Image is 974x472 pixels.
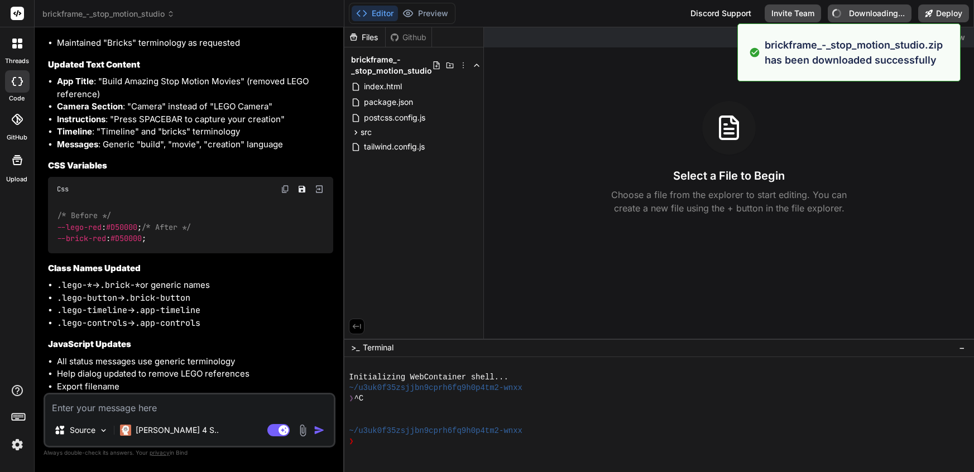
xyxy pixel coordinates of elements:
span: postcss.config.js [363,111,426,124]
span: src [361,127,372,138]
strong: Updated Text Content [48,59,140,70]
strong: JavaScript Updates [48,339,131,349]
p: [PERSON_NAME] 4 S.. [136,425,219,436]
span: package.json [363,95,414,109]
strong: CSS Variables [48,160,107,171]
img: settings [8,435,27,454]
span: brickframe_-_stop_motion_studio [351,54,432,76]
span: Terminal [363,342,394,353]
label: Upload [7,175,28,184]
strong: Camera Section [57,101,123,112]
img: icon [314,425,325,436]
img: Claude 4 Sonnet [120,425,131,436]
span: index.html [363,80,403,93]
button: Preview [398,6,453,21]
strong: Instructions [57,114,105,124]
li: : Generic "build", "movie", "creation" language [57,138,333,151]
li: : "Press SPACEBAR to capture your creation" [57,113,333,126]
p: Always double-check its answers. Your in Bind [44,447,335,458]
code: LEGO [57,25,77,36]
span: Css [57,185,69,194]
li: → or generic names [57,279,333,292]
code: .brick-button [125,292,190,304]
div: Github [386,32,431,43]
span: ❯ [349,393,354,404]
span: #D50000 [106,222,137,232]
span: brickframe_-_stop_motion_studio [42,8,175,20]
span: Initializing WebContainer shell... [349,372,508,383]
img: alert [749,37,760,68]
span: ~/u3uk0f35zsjjbn9cprh6fq9h0p4tm2-wnxx [349,426,522,436]
span: − [959,342,965,353]
button: Invite Team [765,4,821,22]
span: /* Before */ [57,211,111,221]
span: ❯ [349,436,354,447]
label: code [9,94,25,103]
div: Files [344,32,385,43]
div: Discord Support [684,4,758,22]
li: Help dialog updated to remove LEGO references [57,368,333,381]
button: Downloading... [828,4,911,22]
label: threads [5,56,29,66]
span: tailwind.config.js [363,140,426,153]
button: Editor [352,6,398,21]
span: privacy [150,449,170,456]
li: : "Camera" instead of "LEGO Camera" [57,100,333,113]
strong: Messages [57,139,98,150]
img: Pick Models [99,426,108,435]
li: → [57,292,333,305]
li: Maintained "Bricks" terminology as requested [57,37,333,50]
span: >_ [351,342,359,353]
code: .brick-* [100,280,140,291]
li: : "Timeline" and "bricks" terminology [57,126,333,138]
li: Export filename [57,381,333,393]
strong: App Title [57,76,94,86]
code: .lego-* [57,280,92,291]
span: /* After */ [142,222,191,232]
code: .lego-timeline [57,305,127,316]
p: Choose a file from the explorer to start editing. You can create a new file using the + button in... [604,188,854,215]
span: ^C [354,393,363,404]
img: attachment [296,424,309,437]
button: Save file [294,181,310,197]
span: --brick-red [57,233,106,243]
label: GitHub [7,133,27,142]
span: ~/u3uk0f35zsjjbn9cprh6fq9h0p4tm2-wnxx [349,383,522,393]
span: --lego-red [57,222,102,232]
span: #D50000 [111,233,142,243]
code: .lego-button [57,292,117,304]
button: Deploy [918,4,969,22]
p: Source [70,425,95,436]
img: Open in Browser [314,184,324,194]
button: − [957,339,967,357]
code: .app-timeline [135,305,200,316]
p: brickframe_-_stop_motion_studio.zip has been downloaded successfully [765,37,953,68]
code: .lego-controls [57,317,127,329]
code: : ; : ; [57,210,200,244]
img: copy [281,185,290,194]
h3: Select a File to Begin [673,168,785,184]
li: → [57,317,333,330]
strong: Class Names Updated [48,263,141,273]
li: All status messages use generic terminology [57,355,333,368]
strong: Timeline [57,126,92,137]
li: : "Build Amazing Stop Motion Movies" (removed LEGO reference) [57,75,333,100]
li: → [57,304,333,317]
code: .app-controls [135,317,200,329]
